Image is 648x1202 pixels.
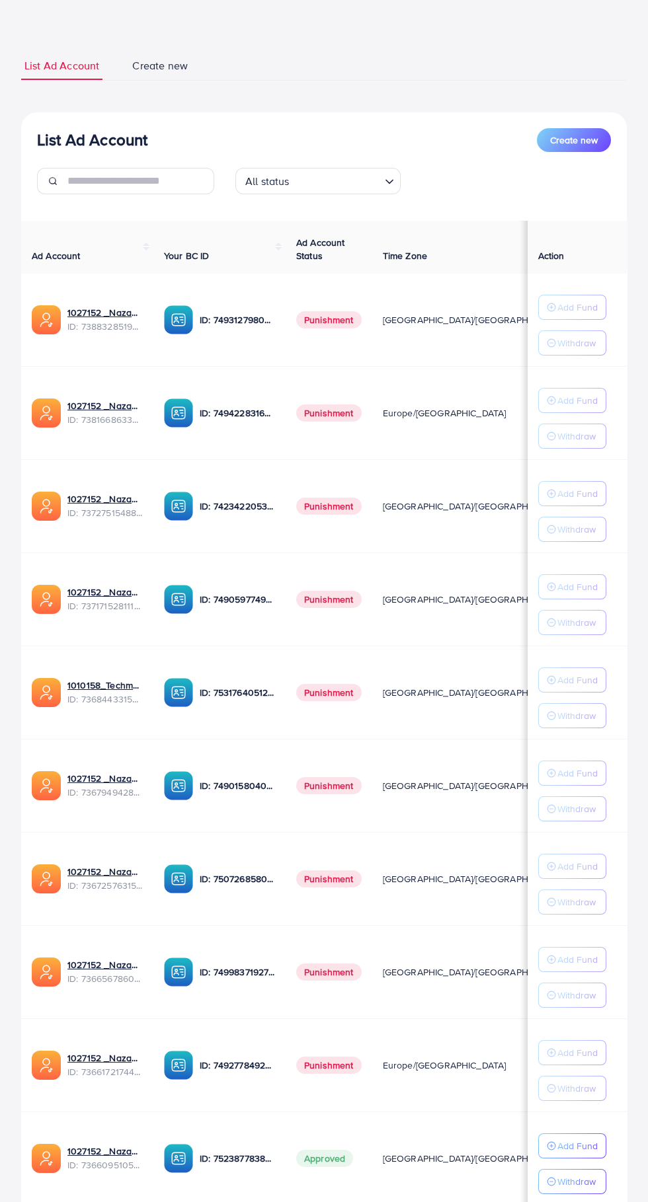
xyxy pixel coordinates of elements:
[67,320,143,333] span: ID: 7388328519014645761
[538,295,606,320] button: Add Fund
[538,481,606,506] button: Add Fund
[383,686,567,699] span: [GEOGRAPHIC_DATA]/[GEOGRAPHIC_DATA]
[32,492,61,521] img: ic-ads-acc.e4c84228.svg
[557,952,598,967] p: Add Fund
[538,249,565,262] span: Action
[296,404,362,422] span: Punishment
[200,685,275,700] p: ID: 7531764051207716871
[67,1065,143,1078] span: ID: 7366172174454882305
[296,870,362,887] span: Punishment
[164,864,193,893] img: ic-ba-acc.ded83a64.svg
[557,672,598,688] p: Add Fund
[32,771,61,800] img: ic-ads-acc.e4c84228.svg
[67,492,143,506] a: 1027152 _Nazaagency_007
[557,801,596,817] p: Withdraw
[383,593,567,606] span: [GEOGRAPHIC_DATA]/[GEOGRAPHIC_DATA]
[557,335,596,351] p: Withdraw
[557,1080,596,1096] p: Withdraw
[67,772,143,799] div: <span class='underline'>1027152 _Nazaagency_003</span></br>7367949428067450896
[67,585,143,613] div: <span class='underline'>1027152 _Nazaagency_04</span></br>7371715281112170513
[67,506,143,519] span: ID: 7372751548805726224
[32,305,61,334] img: ic-ads-acc.e4c84228.svg
[296,236,345,262] span: Ad Account Status
[200,871,275,887] p: ID: 7507268580682137618
[383,249,427,262] span: Time Zone
[67,679,143,706] div: <span class='underline'>1010158_Techmanistan pk acc_1715599413927</span></br>7368443315504726017
[32,1144,61,1173] img: ic-ads-acc.e4c84228.svg
[164,249,210,262] span: Your BC ID
[164,678,193,707] img: ic-ba-acc.ded83a64.svg
[538,703,606,728] button: Withdraw
[67,1051,143,1065] a: 1027152 _Nazaagency_018
[67,413,143,426] span: ID: 7381668633665093648
[67,958,143,985] div: <span class='underline'>1027152 _Nazaagency_0051</span></br>7366567860828749825
[538,983,606,1008] button: Withdraw
[235,168,401,194] div: Search for option
[67,879,143,892] span: ID: 7367257631523782657
[296,1150,353,1167] span: Approved
[32,249,81,262] span: Ad Account
[243,172,292,191] span: All status
[592,1143,638,1192] iframe: Chat
[296,963,362,981] span: Punishment
[164,492,193,521] img: ic-ba-acc.ded83a64.svg
[550,133,598,147] span: Create new
[557,521,596,537] p: Withdraw
[67,399,143,412] a: 1027152 _Nazaagency_023
[296,777,362,794] span: Punishment
[67,865,143,878] a: 1027152 _Nazaagency_016
[557,299,598,315] p: Add Fund
[200,1150,275,1166] p: ID: 7523877838957576209
[32,958,61,987] img: ic-ads-acc.e4c84228.svg
[557,858,598,874] p: Add Fund
[67,306,143,319] a: 1027152 _Nazaagency_019
[557,1138,598,1154] p: Add Fund
[200,591,275,607] p: ID: 7490597749134508040
[67,786,143,799] span: ID: 7367949428067450896
[383,872,567,885] span: [GEOGRAPHIC_DATA]/[GEOGRAPHIC_DATA]
[538,1169,606,1194] button: Withdraw
[132,58,188,73] span: Create new
[67,972,143,985] span: ID: 7366567860828749825
[67,306,143,333] div: <span class='underline'>1027152 _Nazaagency_019</span></br>7388328519014645761
[538,796,606,821] button: Withdraw
[67,585,143,599] a: 1027152 _Nazaagency_04
[164,398,193,428] img: ic-ba-acc.ded83a64.svg
[164,958,193,987] img: ic-ba-acc.ded83a64.svg
[538,761,606,786] button: Add Fund
[538,667,606,693] button: Add Fund
[32,398,61,428] img: ic-ads-acc.e4c84228.svg
[557,393,598,408] p: Add Fund
[67,1158,143,1172] span: ID: 7366095105679261697
[164,305,193,334] img: ic-ba-acc.ded83a64.svg
[538,1133,606,1158] button: Add Fund
[383,1059,506,1072] span: Europe/[GEOGRAPHIC_DATA]
[37,130,147,149] h3: List Ad Account
[164,771,193,800] img: ic-ba-acc.ded83a64.svg
[67,1145,143,1158] a: 1027152 _Nazaagency_006
[67,693,143,706] span: ID: 7368443315504726017
[296,684,362,701] span: Punishment
[200,405,275,421] p: ID: 7494228316518858759
[557,428,596,444] p: Withdraw
[296,498,362,515] span: Punishment
[200,1057,275,1073] p: ID: 7492778492849930241
[383,1152,567,1165] span: [GEOGRAPHIC_DATA]/[GEOGRAPHIC_DATA]
[557,1174,596,1189] p: Withdraw
[67,679,143,692] a: 1010158_Techmanistan pk acc_1715599413927
[538,330,606,356] button: Withdraw
[538,388,606,413] button: Add Fund
[557,894,596,910] p: Withdraw
[67,399,143,426] div: <span class='underline'>1027152 _Nazaagency_023</span></br>7381668633665093648
[32,864,61,893] img: ic-ads-acc.e4c84228.svg
[32,1051,61,1080] img: ic-ads-acc.e4c84228.svg
[164,585,193,614] img: ic-ba-acc.ded83a64.svg
[32,678,61,707] img: ic-ads-acc.e4c84228.svg
[538,854,606,879] button: Add Fund
[200,312,275,328] p: ID: 7493127980932333584
[67,492,143,519] div: <span class='underline'>1027152 _Nazaagency_007</span></br>7372751548805726224
[538,424,606,449] button: Withdraw
[67,599,143,613] span: ID: 7371715281112170513
[557,765,598,781] p: Add Fund
[557,1045,598,1061] p: Add Fund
